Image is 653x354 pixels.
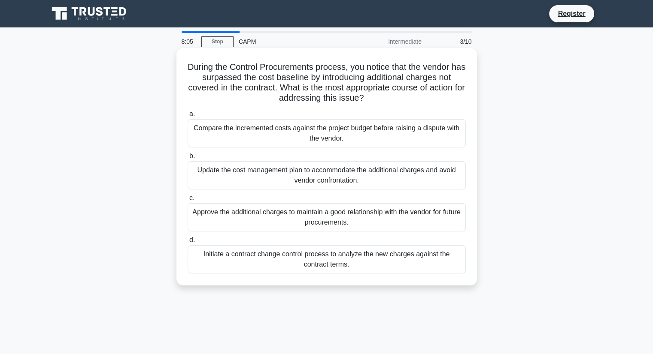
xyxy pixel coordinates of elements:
[188,203,466,231] div: Approve the additional charges to maintain a good relationship with the vendor for future procure...
[188,161,466,189] div: Update the cost management plan to accommodate the additional charges and avoid vendor confrontat...
[189,152,195,159] span: b.
[188,245,466,273] div: Initiate a contract change control process to analyze the new charges against the contract terms.
[187,62,467,104] h5: During the Control Procurements process, you notice that the vendor has surpassed the cost baseli...
[188,119,466,147] div: Compare the incremented costs against the project budget before raising a dispute with the vendor.
[553,8,590,19] a: Register
[201,36,234,47] a: Stop
[189,236,195,243] span: d.
[352,33,427,50] div: Intermediate
[189,110,195,117] span: a.
[234,33,352,50] div: CAPM
[176,33,201,50] div: 8:05
[189,194,194,201] span: c.
[427,33,477,50] div: 3/10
